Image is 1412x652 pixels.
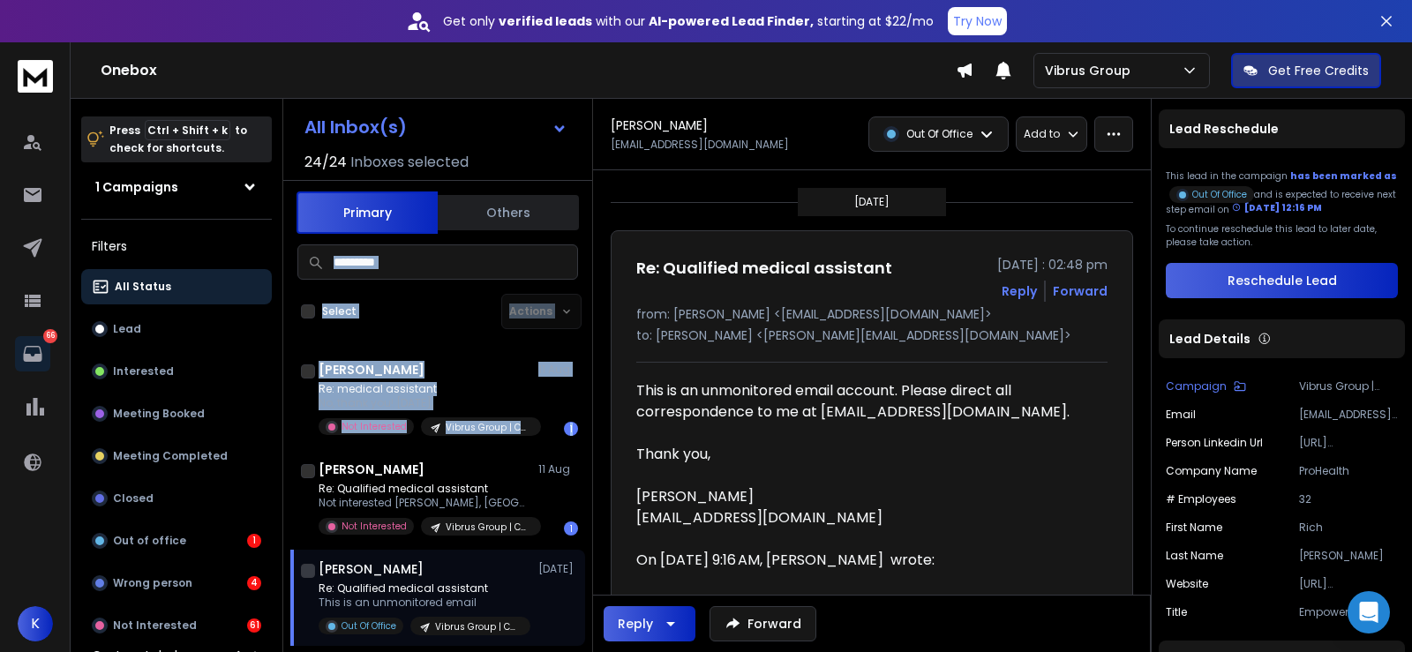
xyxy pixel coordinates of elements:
button: Meeting Booked [81,396,272,431]
p: ProHealth [1299,464,1398,478]
p: Re: medical assistant [319,382,530,396]
p: Press to check for shortcuts. [109,122,247,157]
div: 61 [247,618,261,633]
div: 1 [564,422,578,436]
p: from: [PERSON_NAME] <[EMAIL_ADDRESS][DOMAIN_NAME]> [636,305,1108,323]
button: All Status [81,269,272,304]
div: 1 [247,534,261,548]
p: First Name [1166,521,1222,535]
p: This is an unmonitored email [319,596,530,610]
h1: Onebox [101,60,956,81]
span: Ctrl + Shift + k [145,120,230,140]
p: Out of office [113,534,186,548]
p: Lead Details [1169,330,1251,348]
p: Re: Qualified medical assistant [319,482,530,496]
p: website [1166,577,1208,591]
p: Get only with our starting at $22/mo [443,12,934,30]
h1: Re: Qualified medical assistant [636,256,892,281]
button: Reply [604,606,695,641]
p: Closed [113,491,154,506]
button: Forward [710,606,816,641]
button: Not Interested61 [81,608,272,643]
p: [DATE] [538,562,578,576]
p: [EMAIL_ADDRESS][DOMAIN_NAME] [1299,408,1398,422]
div: This lead in the campaign and is expected to receive next step email on [1166,169,1398,215]
p: Not Interested [342,420,407,433]
p: Person Linkedin Url [1166,436,1263,450]
p: Last Name [1166,549,1223,563]
p: Out Of Office [1192,188,1247,201]
button: K [18,606,53,641]
p: Not Interested [113,618,197,633]
button: All Inbox(s) [290,109,582,145]
h1: [PERSON_NAME] [319,461,424,478]
div: Reply [618,615,653,633]
p: 66 [43,329,57,343]
button: Reschedule Lead [1166,263,1398,298]
p: 11 Aug [538,363,578,377]
p: Vibrus Group [1045,62,1138,79]
p: [EMAIL_ADDRESS][DOMAIN_NAME] [611,138,789,152]
p: All Status [115,280,171,294]
button: Out of office1 [81,523,272,558]
strong: verified leads [499,12,592,30]
button: Primary [297,191,438,234]
p: To continue reschedule this lead to later date, please take action. [1166,222,1398,249]
label: Select [322,304,357,319]
button: Reply [1002,282,1037,300]
p: Try Now [953,12,1002,30]
p: Out Of Office [342,619,396,633]
p: Rich [1299,521,1398,535]
button: Others [438,193,579,232]
a: 66 [15,336,50,371]
p: [URL][DOMAIN_NAME] [1299,577,1398,591]
p: Lead Reschedule [1169,120,1279,138]
p: [URL][DOMAIN_NAME][PERSON_NAME] [1299,436,1398,450]
p: Re: Qualified medical assistant [319,581,530,596]
p: [DATE] : 02:48 pm [997,256,1108,274]
h1: 1 Campaigns [95,178,178,196]
button: Campaign [1166,379,1246,393]
p: Email [1166,408,1196,422]
p: Vibrus Group | Currently Hiring | Medical assistant [446,421,530,434]
p: # Employees [1166,492,1236,506]
p: 32 [1299,492,1398,506]
p: Vibrus Group | Currently Hiring | Medical assistant [435,620,520,633]
p: title [1166,605,1187,619]
div: Forward [1053,282,1108,300]
strong: AI-powered Lead Finder, [649,12,814,30]
p: to: [PERSON_NAME] <[PERSON_NAME][EMAIL_ADDRESS][DOMAIN_NAME]> [636,326,1108,344]
h1: [PERSON_NAME] [319,560,424,578]
p: No, thank you! [DATE], [319,396,530,410]
button: Lead [81,311,272,347]
p: Vibrus Group | Currently Hiring | Medical assistant [446,521,530,534]
div: 1 [564,521,578,536]
button: Try Now [948,7,1007,35]
button: Wrong person4 [81,566,272,601]
p: Company Name [1166,464,1257,478]
p: Not interested [PERSON_NAME], [GEOGRAPHIC_DATA] [319,496,530,510]
h1: [PERSON_NAME] [319,361,424,378]
button: 1 Campaigns [81,169,272,205]
p: Interested [113,364,174,378]
h3: Inboxes selected [350,152,469,173]
p: Meeting Completed [113,449,228,463]
h1: [PERSON_NAME] [611,116,708,134]
button: Closed [81,481,272,516]
p: Vibrus Group | Currently Hiring | Medical assistant [1299,379,1398,393]
p: Campaign [1166,379,1227,393]
button: Get Free Credits [1231,53,1381,88]
button: Interested [81,354,272,389]
button: Meeting Completed [81,438,272,474]
p: Not Interested [342,520,407,533]
img: logo [18,60,53,93]
p: 11 Aug [538,462,578,476]
p: Wrong person [113,576,192,590]
div: 4 [247,576,261,590]
p: [DATE] [854,195,890,209]
p: Add to [1024,127,1060,141]
span: 24 / 24 [304,152,347,173]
